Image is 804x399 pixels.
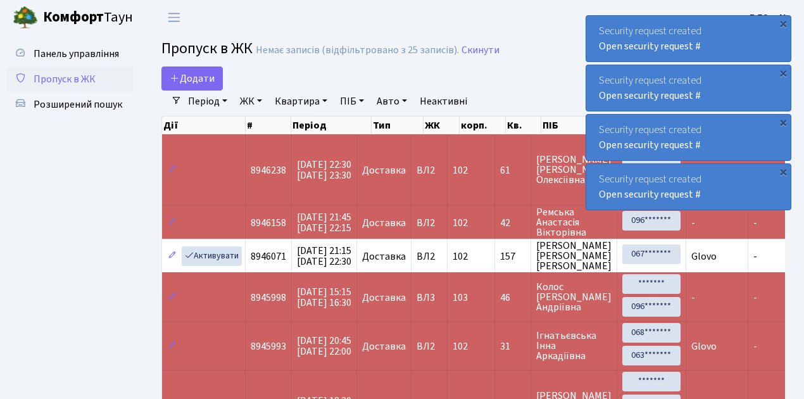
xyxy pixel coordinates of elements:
[753,291,757,305] span: -
[453,250,468,263] span: 102
[417,341,442,351] span: ВЛ2
[541,117,628,134] th: ПІБ
[500,341,525,351] span: 31
[417,251,442,262] span: ВЛ2
[246,117,291,134] th: #
[362,218,406,228] span: Доставка
[586,164,791,210] div: Security request created
[183,91,232,112] a: Період
[362,165,406,175] span: Доставка
[161,37,253,60] span: Пропуск в ЖК
[251,216,286,230] span: 8946158
[599,187,701,201] a: Open security request #
[453,339,468,353] span: 102
[777,165,789,178] div: ×
[453,163,468,177] span: 102
[182,246,242,266] a: Активувати
[235,91,267,112] a: ЖК
[372,91,412,112] a: Авто
[251,339,286,353] span: 8945993
[251,250,286,263] span: 8946071
[424,117,460,134] th: ЖК
[335,91,369,112] a: ПІБ
[6,92,133,117] a: Розширений пошук
[297,244,351,269] span: [DATE] 21:15 [DATE] 22:30
[753,339,757,353] span: -
[417,165,442,175] span: ВЛ2
[753,250,757,263] span: -
[158,7,190,28] button: Переключити навігацію
[460,117,506,134] th: корп.
[297,285,351,310] span: [DATE] 15:15 [DATE] 16:30
[777,17,789,30] div: ×
[43,7,104,27] b: Комфорт
[500,218,525,228] span: 42
[536,207,612,237] span: Ремська Анастасія Вікторівна
[161,66,223,91] a: Додати
[753,216,757,230] span: -
[372,117,424,134] th: Тип
[13,5,38,30] img: logo.png
[453,291,468,305] span: 103
[536,282,612,312] span: Колос [PERSON_NAME] Андріївна
[586,65,791,111] div: Security request created
[750,10,789,25] a: ВЛ2 -. К.
[599,89,701,103] a: Open security request #
[417,293,442,303] span: ВЛ3
[256,44,459,56] div: Немає записів (відфільтровано з 25 записів).
[34,98,122,111] span: Розширений пошук
[6,66,133,92] a: Пропуск в ЖК
[291,117,372,134] th: Період
[599,138,701,152] a: Open security request #
[691,291,695,305] span: -
[536,241,612,271] span: [PERSON_NAME] [PERSON_NAME] [PERSON_NAME]
[586,16,791,61] div: Security request created
[297,334,351,358] span: [DATE] 20:45 [DATE] 22:00
[500,165,525,175] span: 61
[453,216,468,230] span: 102
[750,11,789,25] b: ВЛ2 -. К.
[251,163,286,177] span: 8946238
[417,218,442,228] span: ВЛ2
[777,66,789,79] div: ×
[43,7,133,28] span: Таун
[34,47,119,61] span: Панель управління
[362,293,406,303] span: Доставка
[691,216,695,230] span: -
[6,41,133,66] a: Панель управління
[297,210,351,235] span: [DATE] 21:45 [DATE] 22:15
[536,331,612,361] span: Ігнатьєвська Інна Аркадіївна
[415,91,472,112] a: Неактивні
[691,250,717,263] span: Glovo
[691,339,717,353] span: Glovo
[251,291,286,305] span: 8945998
[777,116,789,129] div: ×
[599,39,701,53] a: Open security request #
[362,341,406,351] span: Доставка
[34,72,96,86] span: Пропуск в ЖК
[462,44,499,56] a: Скинути
[536,155,612,185] span: [PERSON_NAME] [PERSON_NAME] Олексіївна
[362,251,406,262] span: Доставка
[170,72,215,85] span: Додати
[506,117,541,134] th: Кв.
[500,293,525,303] span: 46
[270,91,332,112] a: Квартира
[297,158,351,182] span: [DATE] 22:30 [DATE] 23:30
[162,117,246,134] th: Дії
[500,251,525,262] span: 157
[586,115,791,160] div: Security request created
